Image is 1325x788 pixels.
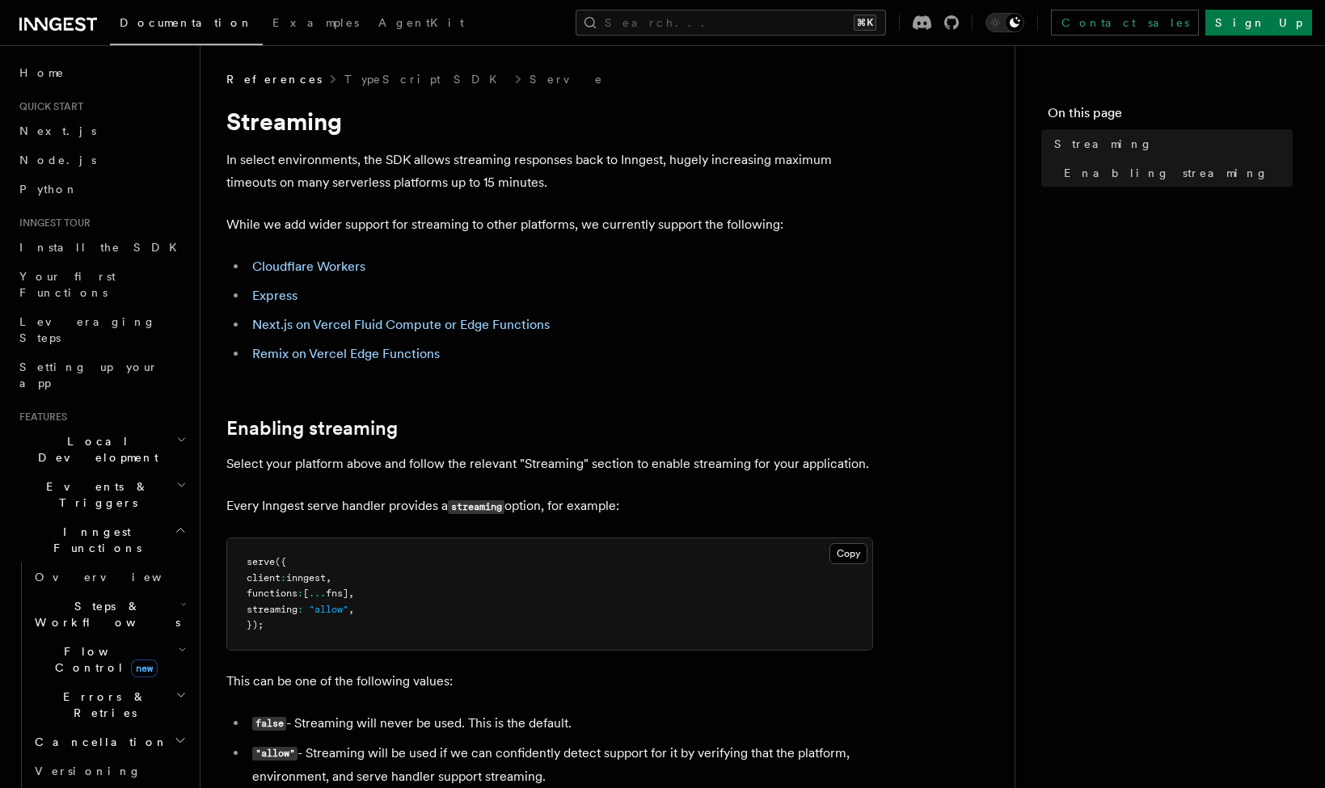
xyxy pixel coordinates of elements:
span: fns] [326,588,348,599]
a: AgentKit [369,5,474,44]
span: : [281,572,286,584]
li: - Streaming will be used if we can confidently detect support for it by verifying that the platfo... [247,742,873,788]
a: Overview [28,563,190,592]
a: Setting up your app [13,352,190,398]
h1: Streaming [226,107,873,136]
button: Copy [829,543,867,564]
button: Flow Controlnew [28,637,190,682]
span: Documentation [120,16,253,29]
a: Versioning [28,756,190,786]
span: References [226,71,322,87]
a: Next.js on Vercel Fluid Compute or Edge Functions [252,317,550,332]
a: Node.js [13,145,190,175]
span: client [247,572,281,584]
a: Serve [530,71,604,87]
span: Examples [272,16,359,29]
span: ({ [275,556,286,567]
span: , [348,588,354,599]
a: Home [13,58,190,87]
span: Node.js [19,154,96,166]
h4: On this page [1048,103,1293,129]
button: Inngest Functions [13,517,190,563]
span: functions [247,588,297,599]
a: Express [252,288,297,303]
a: Streaming [1048,129,1293,158]
span: streaming [247,604,297,615]
span: Next.js [19,124,96,137]
span: Cancellation [28,734,168,750]
button: Steps & Workflows [28,592,190,637]
code: false [252,717,286,731]
button: Search...⌘K [576,10,886,36]
span: Leveraging Steps [19,315,156,344]
span: ... [309,588,326,599]
a: Remix on Vercel Edge Functions [252,346,440,361]
span: inngest [286,572,326,584]
a: Contact sales [1051,10,1199,36]
li: - Streaming will never be used. This is the default. [247,712,873,735]
span: Setting up your app [19,360,158,390]
span: Install the SDK [19,241,187,254]
span: Errors & Retries [28,689,175,721]
span: Steps & Workflows [28,598,180,630]
a: TypeScript SDK [344,71,507,87]
span: AgentKit [378,16,464,29]
span: : [297,604,303,615]
span: Enabling streaming [1064,165,1268,181]
span: : [297,588,303,599]
button: Toggle dark mode [985,13,1024,32]
span: Inngest Functions [13,524,175,556]
span: serve [247,556,275,567]
button: Cancellation [28,727,190,756]
span: new [131,659,158,677]
p: This can be one of the following values: [226,670,873,693]
a: Python [13,175,190,204]
span: Features [13,411,67,423]
a: Next.js [13,116,190,145]
a: Documentation [110,5,263,45]
p: While we add wider support for streaming to other platforms, we currently support the following: [226,213,873,236]
a: Sign Up [1205,10,1312,36]
span: Your first Functions [19,270,116,299]
span: }); [247,619,264,630]
span: Flow Control [28,643,178,676]
span: Local Development [13,433,176,466]
a: Install the SDK [13,233,190,262]
kbd: ⌘K [854,15,876,31]
p: In select environments, the SDK allows streaming responses back to Inngest, hugely increasing max... [226,149,873,194]
code: streaming [448,500,504,514]
a: Your first Functions [13,262,190,307]
button: Local Development [13,427,190,472]
a: Enabling streaming [226,417,398,440]
span: [ [303,588,309,599]
span: Quick start [13,100,83,113]
p: Select your platform above and follow the relevant "Streaming" section to enable streaming for yo... [226,453,873,475]
p: Every Inngest serve handler provides a option, for example: [226,495,873,518]
span: Inngest tour [13,217,91,230]
button: Events & Triggers [13,472,190,517]
a: Leveraging Steps [13,307,190,352]
span: Overview [35,571,201,584]
span: Versioning [35,765,141,777]
a: Cloudflare Workers [252,259,365,274]
span: Events & Triggers [13,478,176,511]
span: Streaming [1054,136,1153,152]
span: Home [19,65,65,81]
span: Python [19,183,78,196]
button: Errors & Retries [28,682,190,727]
span: "allow" [309,604,348,615]
code: "allow" [252,747,297,761]
span: , [326,572,331,584]
a: Enabling streaming [1057,158,1293,188]
span: , [348,604,354,615]
a: Examples [263,5,369,44]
